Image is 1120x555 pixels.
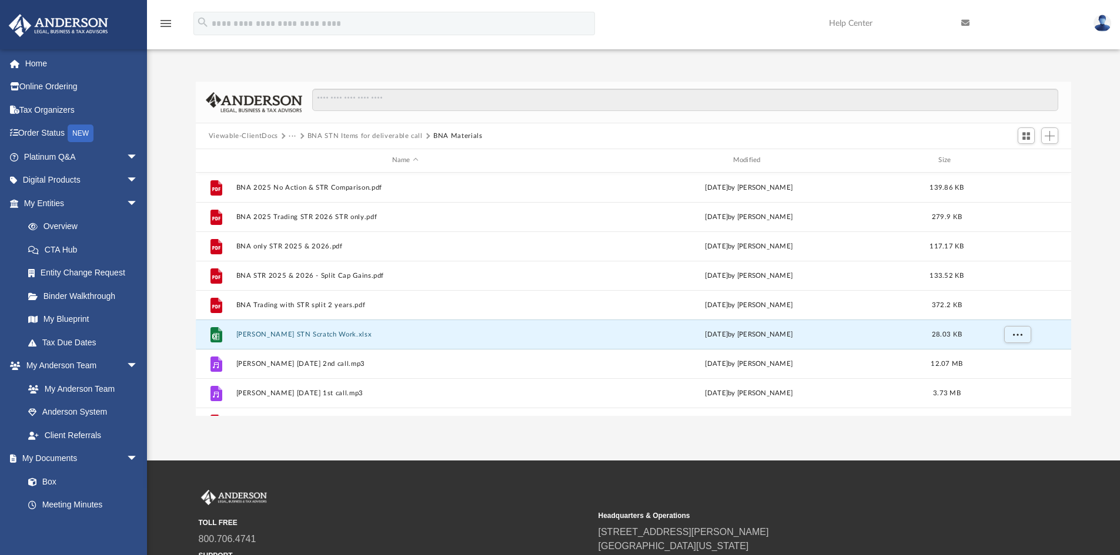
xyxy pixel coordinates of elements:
a: My Anderson Team [16,377,144,401]
a: Home [8,52,156,75]
button: ··· [289,131,296,142]
div: [DATE] by [PERSON_NAME] [580,182,918,193]
div: [DATE] by [PERSON_NAME] [580,211,918,222]
button: [PERSON_NAME] [DATE] 1st call.mp3 [236,389,574,397]
div: Name [235,155,574,166]
a: Entity Change Request [16,261,156,285]
i: menu [159,16,173,31]
i: search [196,16,209,29]
span: arrow_drop_down [126,145,150,169]
input: Search files and folders [312,89,1058,111]
a: Overview [16,215,156,238]
a: Online Ordering [8,75,156,99]
span: 372.2 KB [932,301,962,308]
div: grid [196,173,1072,416]
small: TOLL FREE [199,517,590,528]
a: Tax Organizers [8,98,156,122]
a: [STREET_ADDRESS][PERSON_NAME] [599,527,769,537]
button: BNA STN Items for deliverable call [307,131,423,142]
span: 12.07 MB [931,360,962,366]
button: [PERSON_NAME] [DATE] 2nd call.mp3 [236,360,574,368]
a: Client Referrals [16,423,150,447]
div: [DATE] by [PERSON_NAME] [580,388,918,398]
a: CTA Hub [16,238,156,261]
span: arrow_drop_down [126,447,150,471]
div: [DATE] by [PERSON_NAME] [580,358,918,369]
span: 279.9 KB [932,213,962,220]
button: BNA Materials [433,131,482,142]
div: [DATE] by [PERSON_NAME] [580,270,918,281]
a: My Documentsarrow_drop_down [8,447,150,470]
a: menu [159,22,173,31]
div: Modified [579,155,918,166]
img: User Pic [1094,15,1111,32]
div: [DATE] by [PERSON_NAME] [580,300,918,310]
span: 28.03 KB [932,331,962,337]
button: BNA only STR 2025 & 2026.pdf [236,243,574,250]
a: 800.706.4741 [199,534,256,544]
div: id [975,155,1058,166]
a: Digital Productsarrow_drop_down [8,169,156,192]
button: BNA 2025 No Action & STR Comparison.pdf [236,184,574,191]
button: BNA STR 2025 & 2026 - Split Cap Gains.pdf [236,272,574,280]
span: arrow_drop_down [126,169,150,193]
a: Box [16,470,144,493]
div: Size [923,155,970,166]
button: More options [1004,325,1031,343]
small: Headquarters & Operations [599,510,990,521]
a: Anderson System [16,401,150,424]
a: Meeting Minutes [16,493,150,517]
a: My Blueprint [16,308,150,331]
button: Add [1041,127,1059,144]
a: Order StatusNEW [8,122,156,146]
div: [DATE] by [PERSON_NAME] [580,241,918,251]
button: Viewable-ClientDocs [209,131,278,142]
span: arrow_drop_down [126,191,150,216]
span: arrow_drop_down [126,354,150,378]
span: 139.86 KB [930,184,964,190]
a: Tax Due Dates [16,331,156,354]
span: 3.73 MB [933,389,961,396]
img: Anderson Advisors Platinum Portal [199,490,269,505]
a: Binder Walkthrough [16,284,156,308]
div: [DATE] by [PERSON_NAME] [580,329,918,339]
a: [GEOGRAPHIC_DATA][US_STATE] [599,541,749,551]
span: 117.17 KB [930,243,964,249]
img: Anderson Advisors Platinum Portal [5,14,112,37]
button: BNA Trading with STR split 2 years.pdf [236,301,574,309]
div: NEW [68,125,93,142]
a: My Entitiesarrow_drop_down [8,191,156,215]
button: BNA 2025 Trading STR 2026 STR only.pdf [236,213,574,221]
a: Platinum Q&Aarrow_drop_down [8,145,156,169]
button: [PERSON_NAME] STN Scratch Work.xlsx [236,331,574,338]
div: id [201,155,230,166]
a: My Anderson Teamarrow_drop_down [8,354,150,378]
span: 133.52 KB [930,272,964,278]
button: Switch to Grid View [1018,127,1035,144]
